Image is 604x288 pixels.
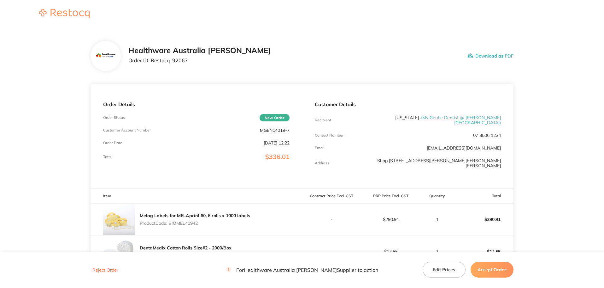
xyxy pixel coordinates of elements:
[315,146,325,150] p: Emaill
[361,189,420,204] th: RRP Price Excl. GST
[128,58,271,63] p: Order ID: Restocq- 92067
[264,140,290,145] p: [DATE] 12:22
[103,141,122,145] p: Order Date
[471,262,513,278] button: Accept Order
[128,46,271,55] h2: Healthware Australia [PERSON_NAME]
[421,115,501,126] span: ( My Gentle Dentist @ [PERSON_NAME][GEOGRAPHIC_DATA] )
[361,249,420,254] p: $14.55
[103,128,151,132] p: Customer Account Number
[315,118,331,122] p: Recipient
[260,128,290,133] p: MGEN14019-7
[454,212,513,227] p: $290.91
[140,221,250,226] p: Product Code: BIOMEL41942
[33,9,96,18] img: Restocq logo
[91,267,120,273] button: Reject Order
[473,133,501,138] p: 07 3506 1234
[361,217,420,222] p: $290.91
[265,153,290,161] span: $336.01
[260,114,290,121] span: New Order
[423,262,466,278] button: Edit Prices
[302,217,361,222] p: -
[468,46,513,66] button: Download as PDF
[420,189,454,204] th: Quantity
[226,267,378,273] p: For Healthware Australia [PERSON_NAME] Supplier to action
[103,155,112,159] p: Total
[96,46,116,66] img: Mjc2MnhocQ
[33,9,96,19] a: Restocq logo
[315,133,343,138] p: Contact Number
[140,213,250,218] a: Melag Labels for MELAprint 60, 6 rolls x 1000 labels
[91,189,302,204] th: Item
[103,236,135,268] img: bHg2dmxnNA
[103,204,135,235] img: dWdlaXc5ZQ
[377,158,501,168] p: Shop [STREET_ADDRESS][PERSON_NAME][PERSON_NAME][PERSON_NAME]
[315,101,501,107] p: Customer Details
[302,249,361,254] p: -
[103,101,289,107] p: Order Details
[103,115,125,120] p: Order Status
[421,249,454,254] p: 1
[427,145,501,151] a: [EMAIL_ADDRESS][DOMAIN_NAME]
[421,217,454,222] p: 1
[454,244,513,259] p: $14.55
[140,245,232,251] a: DentaMedix Cotton Rolls Size#2 - 2000/Box
[315,161,329,165] p: Address
[454,189,513,204] th: Total
[377,115,501,125] p: [US_STATE] .
[302,189,361,204] th: Contract Price Excl. GST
